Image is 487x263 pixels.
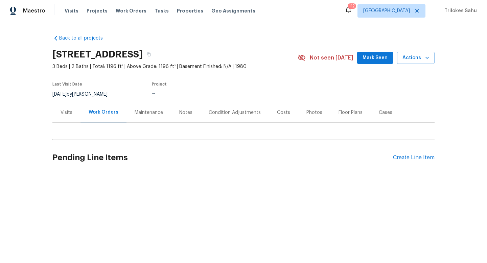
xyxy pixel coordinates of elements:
[363,7,410,14] span: [GEOGRAPHIC_DATA]
[152,90,282,95] div: ...
[306,109,322,116] div: Photos
[52,90,116,98] div: by [PERSON_NAME]
[397,52,435,64] button: Actions
[349,3,355,9] div: 112
[442,7,477,14] span: Trilokes Sahu
[155,8,169,13] span: Tasks
[87,7,108,14] span: Projects
[209,109,261,116] div: Condition Adjustments
[402,54,429,62] span: Actions
[357,52,393,64] button: Mark Seen
[179,109,192,116] div: Notes
[143,48,155,61] button: Copy Address
[116,7,146,14] span: Work Orders
[52,51,143,58] h2: [STREET_ADDRESS]
[177,7,203,14] span: Properties
[135,109,163,116] div: Maintenance
[52,92,67,97] span: [DATE]
[65,7,78,14] span: Visits
[310,54,353,61] span: Not seen [DATE]
[339,109,363,116] div: Floor Plans
[363,54,388,62] span: Mark Seen
[52,82,82,86] span: Last Visit Date
[52,142,393,173] h2: Pending Line Items
[89,109,118,116] div: Work Orders
[23,7,45,14] span: Maestro
[52,63,298,70] span: 3 Beds | 2 Baths | Total: 1196 ft² | Above Grade: 1196 ft² | Basement Finished: N/A | 1980
[211,7,255,14] span: Geo Assignments
[393,154,435,161] div: Create Line Item
[52,35,117,42] a: Back to all projects
[152,82,167,86] span: Project
[277,109,290,116] div: Costs
[379,109,392,116] div: Cases
[61,109,72,116] div: Visits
